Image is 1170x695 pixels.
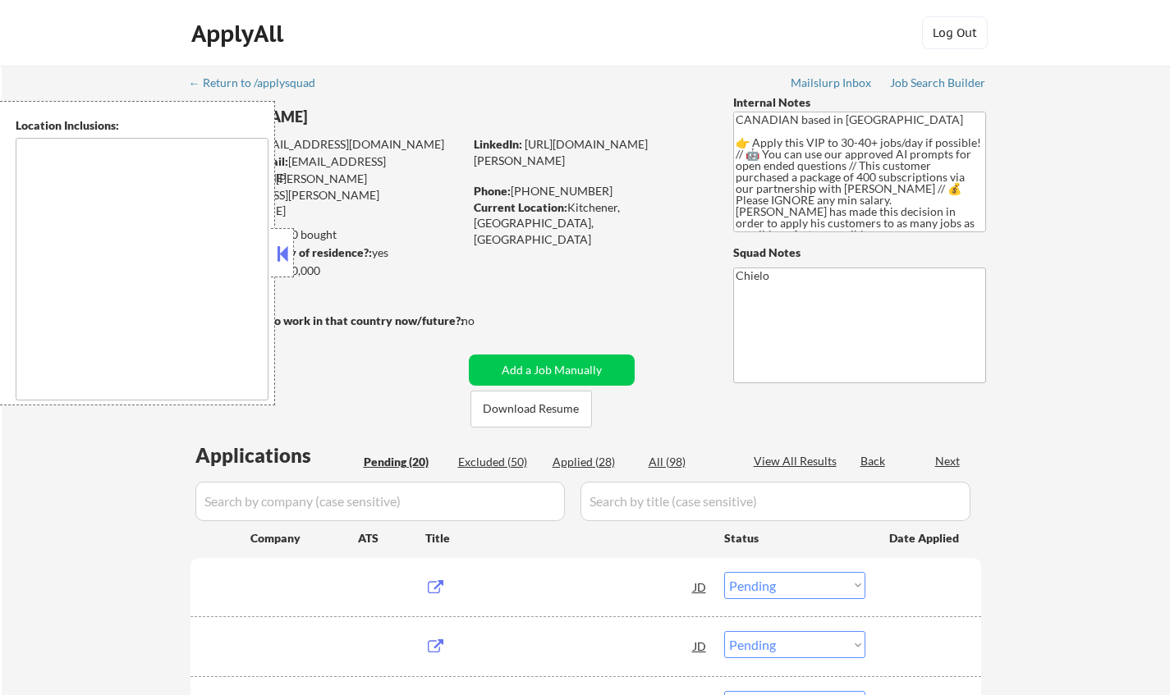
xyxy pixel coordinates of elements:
div: Status [724,523,865,552]
div: Back [860,453,887,469]
div: ApplyAll [191,20,288,48]
div: Applied (28) [553,454,635,470]
strong: Phone: [474,184,511,198]
div: [PHONE_NUMBER] [474,183,706,199]
div: Squad Notes [733,245,986,261]
div: $40,000 [190,263,463,279]
div: Company [250,530,358,546]
div: Location Inclusions: [16,117,268,134]
strong: Current Location: [474,200,567,214]
button: Add a Job Manually [469,354,635,386]
div: Job Search Builder [890,77,986,89]
a: Mailslurp Inbox [791,76,873,93]
div: Pending (20) [364,454,446,470]
strong: LinkedIn: [474,137,522,151]
div: Excluded (50) [458,454,540,470]
div: Date Applied [889,530,961,546]
div: Mailslurp Inbox [791,77,873,89]
div: ← Return to /applysquad [189,77,331,89]
div: 24 sent / 400 bought [190,226,463,243]
div: Internal Notes [733,94,986,111]
div: [EMAIL_ADDRESS][DOMAIN_NAME] [191,136,463,153]
input: Search by title (case sensitive) [580,482,970,521]
a: [URL][DOMAIN_NAME][PERSON_NAME] [474,137,648,167]
input: Search by company (case sensitive) [195,482,565,521]
a: Job Search Builder [890,76,986,93]
a: ← Return to /applysquad [189,76,331,93]
div: Applications [195,446,358,465]
div: Next [935,453,961,469]
div: ATS [358,530,425,546]
button: Log Out [922,16,988,49]
div: [PERSON_NAME][EMAIL_ADDRESS][PERSON_NAME][DOMAIN_NAME] [190,171,463,219]
div: no [461,313,508,329]
div: [PERSON_NAME] [190,107,528,127]
div: JD [692,631,709,661]
button: Download Resume [470,391,592,428]
div: View All Results [754,453,842,469]
div: Title [425,530,709,546]
div: All (98) [649,454,731,470]
div: Kitchener, [GEOGRAPHIC_DATA], [GEOGRAPHIC_DATA] [474,199,706,248]
div: yes [190,245,458,261]
div: [EMAIL_ADDRESS][DOMAIN_NAME] [191,153,463,185]
div: JD [692,572,709,601]
strong: Will need Visa to work in that country now/future?: [190,313,464,327]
